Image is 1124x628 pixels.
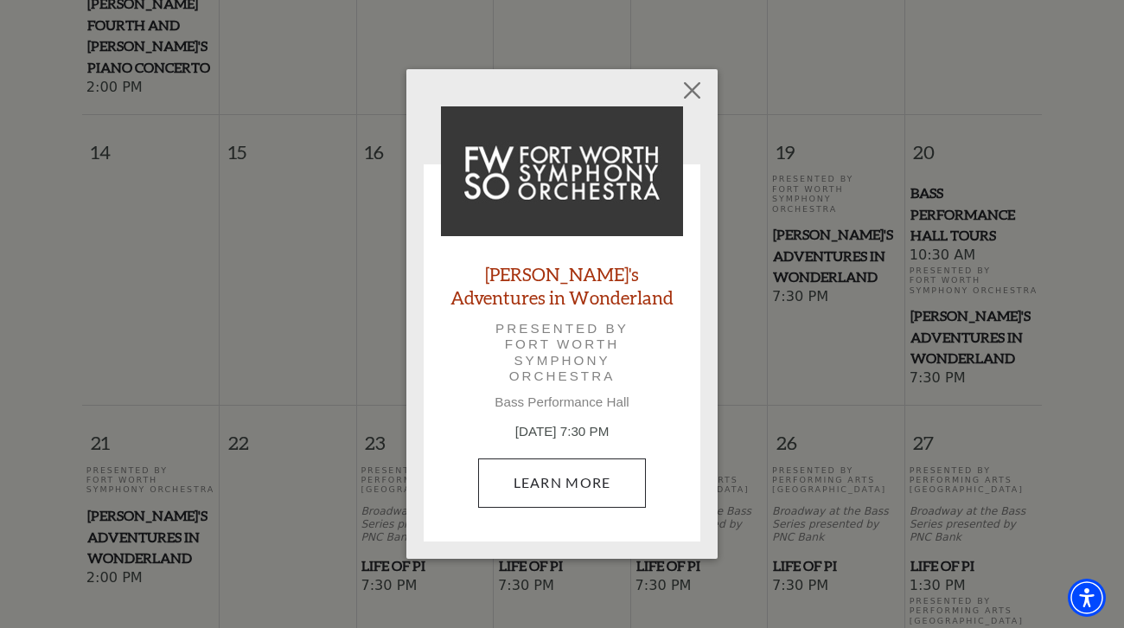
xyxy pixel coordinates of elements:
[1068,579,1106,617] div: Accessibility Menu
[441,394,683,410] p: Bass Performance Hall
[478,458,647,507] a: September 19, 7:30 PM Learn More
[676,74,709,107] button: Close
[441,262,683,309] a: [PERSON_NAME]'s Adventures in Wonderland
[441,106,683,236] img: Alice's Adventures in Wonderland
[465,321,659,384] p: Presented by Fort Worth Symphony Orchestra
[441,422,683,442] p: [DATE] 7:30 PM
